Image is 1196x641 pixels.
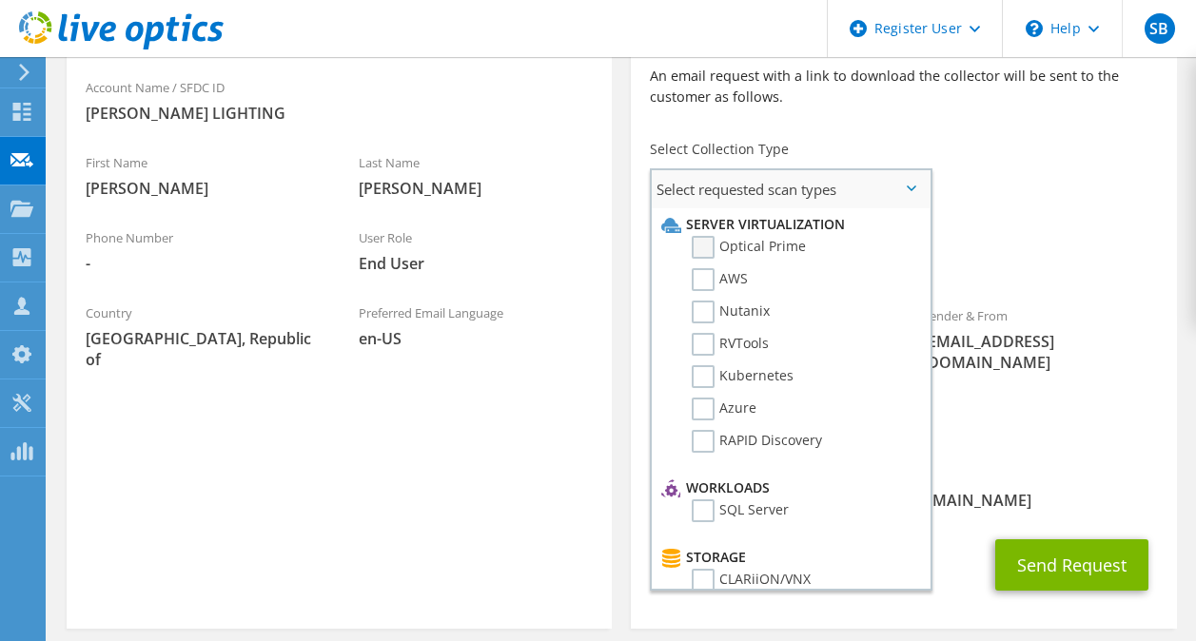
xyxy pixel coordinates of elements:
div: Phone Number [67,218,340,283]
span: SB [1145,13,1175,44]
svg: \n [1026,20,1043,37]
li: Server Virtualization [657,213,920,236]
label: Nutanix [692,301,770,323]
div: Preferred Email Language [340,293,613,359]
span: [PERSON_NAME] [359,178,594,199]
label: Azure [692,398,756,420]
span: End User [359,253,594,274]
span: [PERSON_NAME] [86,178,321,199]
label: SQL Server [692,499,789,522]
label: RAPID Discovery [692,430,822,453]
label: AWS [692,268,748,291]
p: An email request with a link to download the collector will be sent to the customer as follows. [650,66,1157,107]
span: Select requested scan types [652,170,930,208]
label: Kubernetes [692,365,794,388]
label: Select Collection Type [650,140,789,159]
div: User Role [340,218,613,283]
button: Send Request [995,539,1148,591]
label: RVTools [692,333,769,356]
span: [GEOGRAPHIC_DATA], Republic of [86,328,321,370]
div: First Name [67,143,340,208]
span: [PERSON_NAME] LIGHTING [86,103,593,124]
div: To [631,296,904,445]
span: - [86,253,321,274]
div: Country [67,293,340,379]
span: [EMAIL_ADDRESS][DOMAIN_NAME] [923,331,1158,373]
div: Sender & From [904,296,1177,382]
div: Last Name [340,143,613,208]
li: Storage [657,546,920,569]
div: CC & Reply To [631,455,1176,520]
div: Requested Collections [631,216,1176,286]
label: CLARiiON/VNX [692,569,811,592]
label: Optical Prime [692,236,806,259]
span: en-US [359,328,594,349]
li: Workloads [657,476,920,499]
div: Account Name / SFDC ID [67,68,612,133]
